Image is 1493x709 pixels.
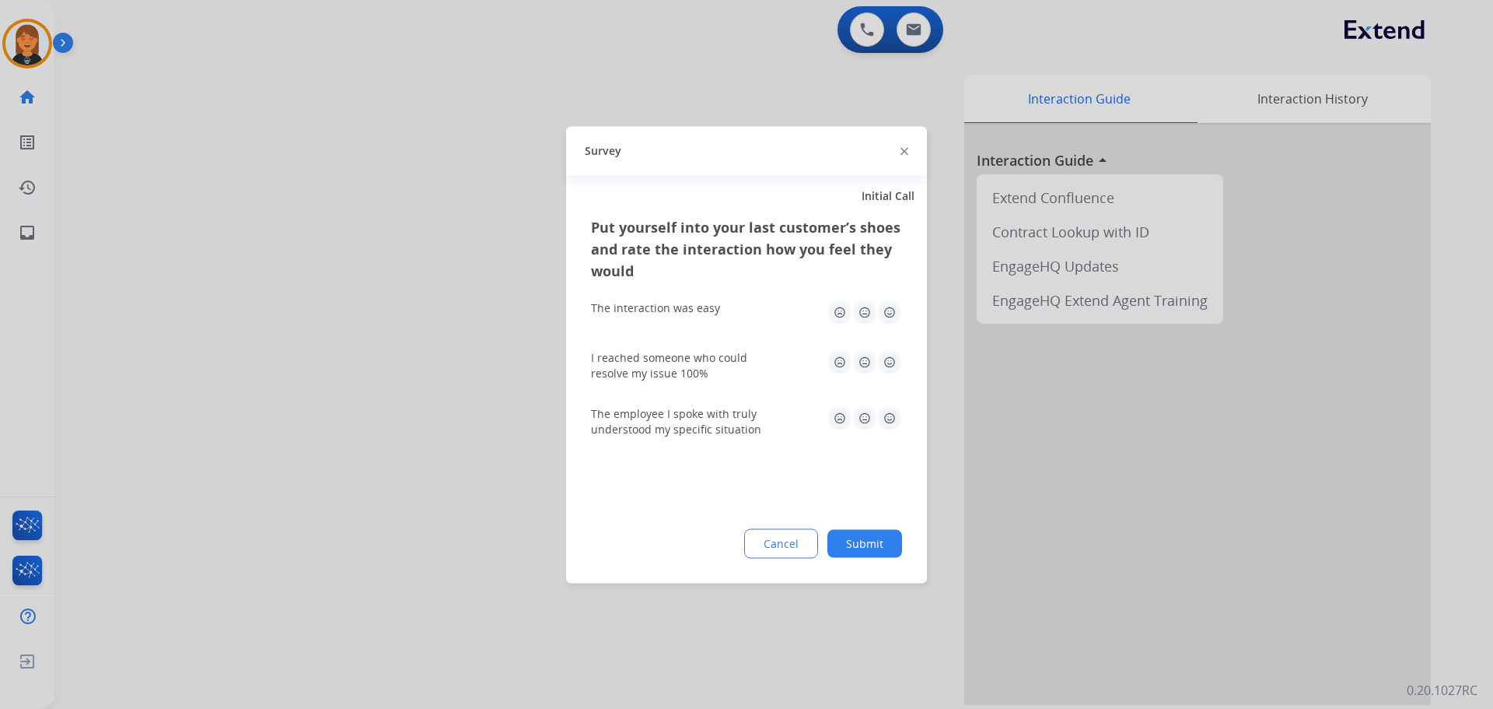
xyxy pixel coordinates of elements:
[591,300,720,315] div: The interaction was easy
[900,148,908,156] img: close-button
[862,188,914,203] span: Initial Call
[591,216,902,281] h3: Put yourself into your last customer’s shoes and rate the interaction how you feel they would
[591,349,778,381] div: I reached someone who could resolve my issue 100%
[1407,681,1477,700] p: 0.20.1027RC
[585,143,621,159] span: Survey
[591,405,778,437] div: The employee I spoke with truly understood my specific situation
[744,528,818,558] button: Cancel
[827,529,902,557] button: Submit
